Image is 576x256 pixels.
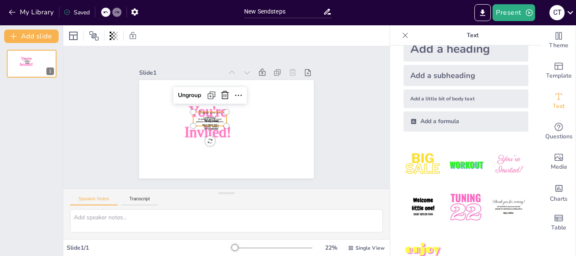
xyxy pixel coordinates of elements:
button: c t [549,4,565,21]
span: Thank you for coming! [201,116,221,134]
p: Text [412,25,533,46]
span: Thank you for coming! [24,58,30,61]
span: Text [553,102,565,111]
span: Position [89,31,99,41]
button: Speaker Notes [70,196,118,205]
img: 2.jpeg [446,145,485,184]
div: 1 [46,67,54,75]
div: Get real-time input from your audience [542,116,576,147]
span: Template [546,71,572,81]
img: 4.jpeg [404,188,443,227]
img: 5.jpeg [446,188,485,227]
img: 1.jpeg [404,145,443,184]
div: Layout [67,29,80,43]
div: Saved [64,8,90,16]
span: bella & [PERSON_NAME] [25,62,29,63]
div: Add text boxes [542,86,576,116]
button: Export to PowerPoint [474,4,491,21]
span: Questions [545,132,573,141]
div: c t [549,5,565,20]
span: We would like to express our sincerest gratitude for celebrating our wedding with us. [23,61,31,62]
div: Add images, graphics, shapes or video [542,147,576,177]
div: Add a heading [404,36,528,62]
div: Add charts and graphs [542,177,576,207]
button: Add slide [4,30,59,43]
div: 22 % [321,244,341,252]
span: Theme [549,41,568,50]
div: Add ready made slides [542,56,576,86]
button: Present [493,4,535,21]
span: Single View [355,245,385,251]
div: Add a little bit of body text [404,89,528,108]
div: Add a formula [404,111,528,132]
input: Insert title [244,5,323,18]
span: Table [551,223,566,232]
div: Slide 1 / 1 [67,244,231,252]
button: Transcript [121,196,159,205]
div: Add a table [542,207,576,238]
span: We would like to express our sincerest gratitude for celebrating our wedding with us. [206,121,228,141]
div: 1 [7,50,57,78]
div: Ungroup [169,110,200,140]
div: Add a subheading [404,65,528,86]
div: Change the overall theme [542,25,576,56]
span: Media [551,162,567,172]
div: Slide 1 [129,84,196,146]
span: bella & [PERSON_NAME] [213,128,226,140]
span: You're Invited! [19,56,33,67]
img: 3.jpeg [489,145,528,184]
button: My Library [6,5,57,19]
span: Charts [550,194,568,204]
img: 6.jpeg [489,188,528,227]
